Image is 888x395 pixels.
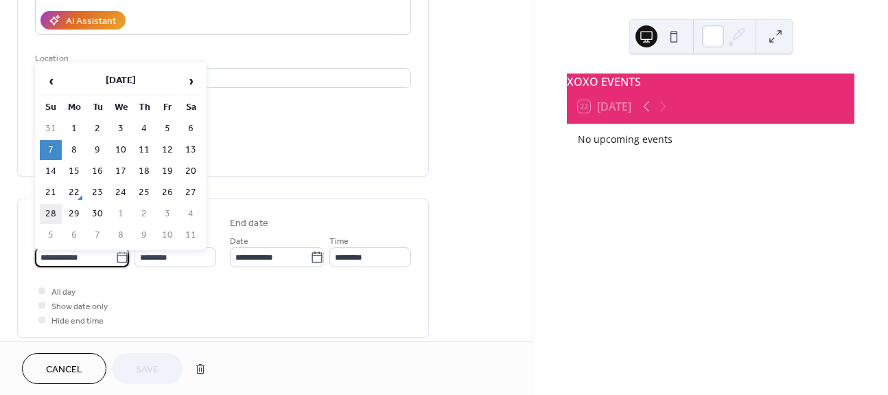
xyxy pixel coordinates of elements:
div: AI Assistant [66,14,116,29]
td: 23 [86,183,108,203]
th: [DATE] [63,67,178,96]
th: Su [40,98,62,117]
td: 2 [86,119,108,139]
td: 25 [133,183,155,203]
span: Hide end time [51,314,104,328]
th: We [110,98,132,117]
th: Sa [180,98,202,117]
td: 28 [40,204,62,224]
td: 22 [63,183,85,203]
div: No upcoming events [578,132,843,146]
td: 19 [156,161,178,181]
td: 4 [180,204,202,224]
td: 13 [180,140,202,160]
td: 26 [156,183,178,203]
div: Location [35,52,408,66]
div: End date [230,216,268,231]
td: 21 [40,183,62,203]
button: AI Assistant [40,11,126,30]
span: Date [230,234,248,249]
th: Mo [63,98,85,117]
td: 30 [86,204,108,224]
button: Cancel [22,353,106,384]
td: 14 [40,161,62,181]
span: Show date only [51,300,108,314]
td: 27 [180,183,202,203]
td: 3 [156,204,178,224]
td: 20 [180,161,202,181]
th: Th [133,98,155,117]
td: 4 [133,119,155,139]
td: 9 [86,140,108,160]
td: 18 [133,161,155,181]
td: 8 [63,140,85,160]
td: 8 [110,225,132,245]
td: 11 [180,225,202,245]
td: 5 [156,119,178,139]
td: 17 [110,161,132,181]
td: 31 [40,119,62,139]
td: 9 [133,225,155,245]
td: 2 [133,204,155,224]
td: 10 [156,225,178,245]
span: Cancel [46,363,82,377]
span: › [180,67,201,95]
td: 1 [110,204,132,224]
span: Time [329,234,349,249]
th: Fr [156,98,178,117]
td: 15 [63,161,85,181]
td: 3 [110,119,132,139]
td: 11 [133,140,155,160]
span: All day [51,285,75,300]
td: 24 [110,183,132,203]
td: 29 [63,204,85,224]
th: Tu [86,98,108,117]
td: 6 [180,119,202,139]
td: 12 [156,140,178,160]
div: XOXO EVENTS [567,74,854,90]
td: 7 [40,140,62,160]
td: 1 [63,119,85,139]
span: ‹ [40,67,61,95]
td: 10 [110,140,132,160]
td: 7 [86,225,108,245]
td: 16 [86,161,108,181]
td: 6 [63,225,85,245]
td: 5 [40,225,62,245]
